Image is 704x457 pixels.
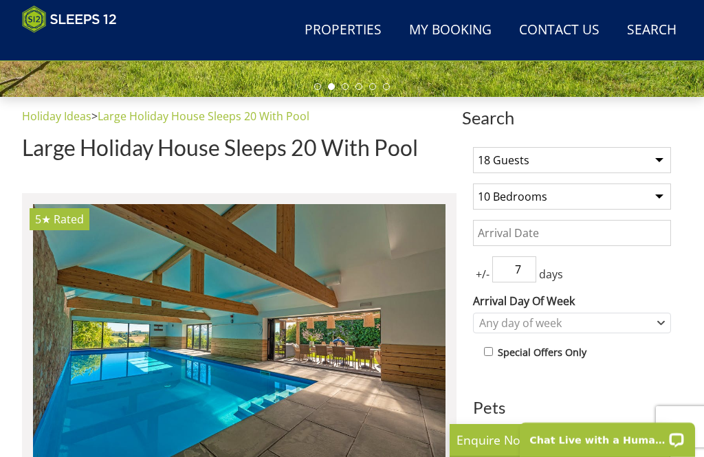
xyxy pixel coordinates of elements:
[621,15,682,46] a: Search
[35,212,51,227] span: Ortensia has a 5 star rating under the Quality in Tourism Scheme
[473,399,671,416] h3: Pets
[473,293,671,309] label: Arrival Day Of Week
[22,5,117,33] img: Sleeps 12
[22,135,456,159] h1: Large Holiday House Sleeps 20 With Pool
[536,266,566,282] span: days
[456,431,663,449] p: Enquire Now
[473,220,671,246] input: Arrival Date
[462,108,682,127] span: Search
[98,109,309,124] a: Large Holiday House Sleeps 20 With Pool
[511,414,704,457] iframe: LiveChat chat widget
[22,109,91,124] a: Holiday Ideas
[299,15,387,46] a: Properties
[498,345,586,360] label: Special Offers Only
[404,15,497,46] a: My Booking
[15,41,159,53] iframe: Customer reviews powered by Trustpilot
[473,266,492,282] span: +/-
[473,313,671,333] div: Combobox
[514,15,605,46] a: Contact Us
[476,315,654,331] div: Any day of week
[91,109,98,124] span: >
[54,212,84,227] span: Rated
